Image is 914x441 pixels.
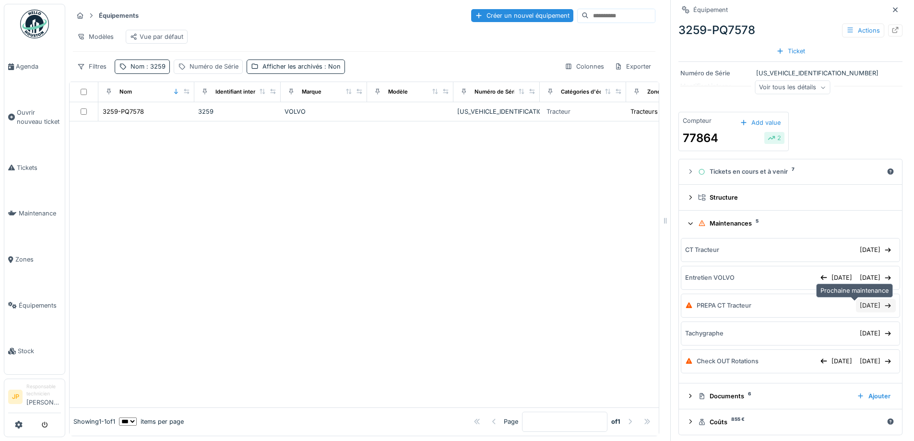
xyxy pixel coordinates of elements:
div: Numéro de Série [190,62,238,71]
div: Responsable technicien [26,383,61,398]
span: : 3259 [144,63,166,70]
div: Créer un nouvel équipement [471,9,573,22]
strong: Équipements [95,11,142,20]
div: Exporter [610,60,655,73]
div: Tracteur [546,107,570,116]
div: Tracteurs PLL [630,107,670,116]
div: Compteur [683,116,712,125]
div: Nom [131,62,166,71]
summary: Structure [683,189,898,206]
a: Équipements [4,283,65,329]
summary: Tickets en cours et à venir7 [683,163,898,181]
div: Filtres [73,60,111,73]
div: Voir tous les détails [755,81,830,95]
div: [US_VEHICLE_IDENTIFICATION_NUMBER] [457,107,536,116]
div: Maintenances [698,219,890,228]
div: [DATE] [856,271,896,284]
span: Équipements [19,301,61,310]
div: Ajouter [853,390,894,403]
div: 2 [768,133,781,143]
a: Zones [4,237,65,283]
div: Page [504,417,518,426]
span: Zones [15,255,61,264]
div: items per page [119,417,184,426]
div: Identifiant interne [215,88,262,96]
div: Add value [736,116,784,129]
div: Ticket [772,45,809,58]
div: Catégories d'équipement [561,88,628,96]
div: Coûts [698,417,883,427]
summary: Maintenances5 [683,215,898,232]
strong: of 1 [611,417,620,426]
div: Colonnes [560,60,608,73]
div: Modèles [73,30,118,44]
div: [DATE] [856,243,896,256]
div: Zone [647,88,661,96]
summary: Documents6Ajouter [683,387,898,405]
div: Documents [698,392,849,401]
img: Badge_color-CXgf-gQk.svg [20,10,49,38]
a: Tickets [4,145,65,191]
div: Tachygraphe [685,329,724,338]
div: Numéro de Série [475,88,519,96]
div: [DATE] [856,355,896,368]
div: Actions [842,24,884,37]
a: Maintenance [4,191,65,237]
div: [DATE] [856,299,896,312]
span: Tickets [17,163,61,172]
a: Agenda [4,44,65,90]
div: 3259-PQ7578 [678,22,902,39]
div: Entretien VOLVO [685,273,735,282]
summary: Coûts855 € [683,413,898,431]
a: Ouvrir nouveau ticket [4,90,65,145]
div: Numéro de Série [680,69,752,78]
a: JP Responsable technicien[PERSON_NAME] [8,383,61,413]
div: Nom [119,88,132,96]
div: Prochaine maintenance [816,284,893,298]
span: Agenda [16,62,61,71]
span: Maintenance [19,209,61,218]
div: [US_VEHICLE_IDENTIFICATION_NUMBER] [680,69,901,78]
div: [DATE] [856,327,896,340]
div: Équipement [693,5,728,14]
div: Marque [302,88,321,96]
div: 3259-PQ7578 [103,107,144,116]
li: JP [8,390,23,404]
div: CT Tracteur [685,245,719,254]
a: Stock [4,328,65,374]
div: Vue par défaut [130,32,183,41]
div: Structure [698,193,890,202]
span: Ouvrir nouveau ticket [17,108,61,126]
div: 77864 [683,130,718,147]
div: [DATE] [816,271,856,284]
li: [PERSON_NAME] [26,383,61,411]
span: : Non [322,63,341,70]
div: Tickets en cours et à venir [698,167,883,176]
div: [DATE] [816,355,856,368]
div: Modèle [388,88,408,96]
div: 3259 [198,107,277,116]
span: Stock [18,346,61,356]
div: Showing 1 - 1 of 1 [73,417,115,426]
div: Afficher les archivés [262,62,341,71]
div: PREPA CT Tracteur [697,301,751,310]
div: VOLVO [285,107,363,116]
div: Check OUT Rotations [697,357,759,366]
